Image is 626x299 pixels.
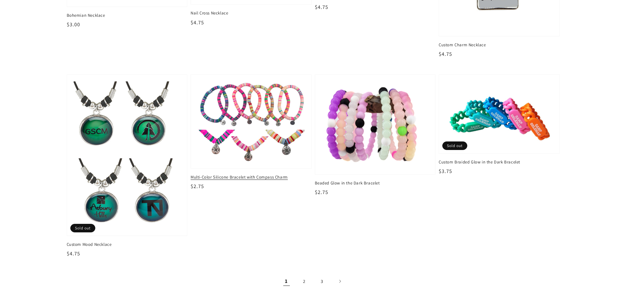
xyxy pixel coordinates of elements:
a: Custom Braided Glow in the Dark Bracelet Custom Braided Glow in the Dark Bracelet $3.75 [439,75,560,175]
span: Beaded Glow in the Dark Bracelet [315,180,436,186]
img: Multi-Color Silicone Bracelet with Compass Charm [196,80,306,163]
a: Next page [333,274,347,288]
span: $4.75 [439,51,452,57]
span: $2.75 [191,183,204,190]
span: $4.75 [191,19,204,26]
a: Beaded Glow in the Dark Bracelet Beaded Glow in the Dark Bracelet $2.75 [315,75,436,196]
span: Sold out [70,224,95,232]
a: Page 2 [297,274,312,288]
img: Custom Braided Glow in the Dark Bracelet [446,81,553,147]
span: $2.75 [315,189,328,196]
span: Page 1 [279,274,294,288]
a: Page 3 [315,274,329,288]
span: $3.00 [67,21,80,28]
img: Custom Mood Necklace [74,81,181,229]
span: Custom Mood Necklace [67,242,188,247]
span: Custom Charm Necklace [439,42,560,48]
span: $4.75 [67,250,80,257]
span: Sold out [442,141,467,150]
span: $4.75 [315,4,328,11]
img: Beaded Glow in the Dark Bracelet [322,81,429,168]
span: $3.75 [439,168,452,175]
span: Nail Cross Necklace [191,10,312,16]
span: Custom Braided Glow in the Dark Bracelet [439,159,560,165]
a: Custom Mood Necklace Custom Mood Necklace $4.75 [67,75,188,258]
a: Multi-Color Silicone Bracelet with Compass Charm Multi-Color Silicone Bracelet with Compass Charm... [191,75,312,190]
span: Multi-Color Silicone Bracelet with Compass Charm [191,174,312,180]
nav: Pagination [67,274,560,288]
span: Bohemian Necklace [67,12,188,18]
